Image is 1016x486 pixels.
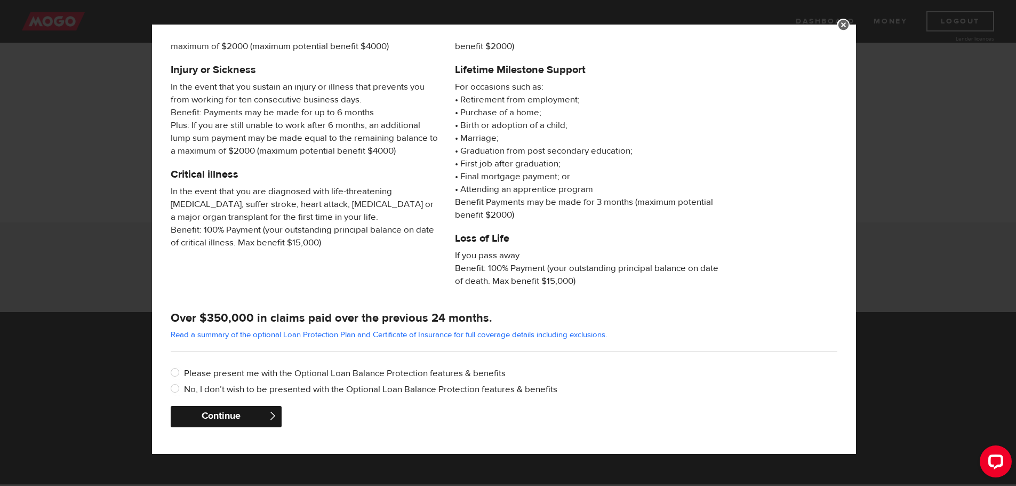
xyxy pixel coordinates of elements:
[184,383,837,396] label: No, I don’t wish to be presented with the Optional Loan Balance Protection features & benefits
[171,367,184,380] input: Please present me with the Optional Loan Balance Protection features & benefits
[171,310,837,325] h4: Over $350,000 in claims paid over the previous 24 months.
[184,367,837,380] label: Please present me with the Optional Loan Balance Protection features & benefits
[171,81,439,157] span: In the event that you sustain an injury or illness that prevents you from working for ten consecu...
[171,63,439,76] h5: Injury or Sickness
[171,330,607,340] a: Read a summary of the optional Loan Protection Plan and Certificate of Insurance for full coverag...
[455,232,723,245] h5: Loss of Life
[171,168,439,181] h5: Critical illness
[455,63,723,76] h5: Lifetime Milestone Support
[971,441,1016,486] iframe: LiveChat chat widget
[171,383,184,396] input: No, I don’t wish to be presented with the Optional Loan Balance Protection features & benefits
[171,406,282,427] button: Continue
[455,249,723,288] span: If you pass away Benefit: 100% Payment (your outstanding principal balance on date of death. Max ...
[268,411,277,420] span: 
[455,81,723,93] span: For occasions such as:
[455,81,723,221] p: • Retirement from employment; • Purchase of a home; • Birth or adoption of a child; • Marriage; •...
[171,185,439,249] span: In the event that you are diagnosed with life-threatening [MEDICAL_DATA], suffer stroke, heart at...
